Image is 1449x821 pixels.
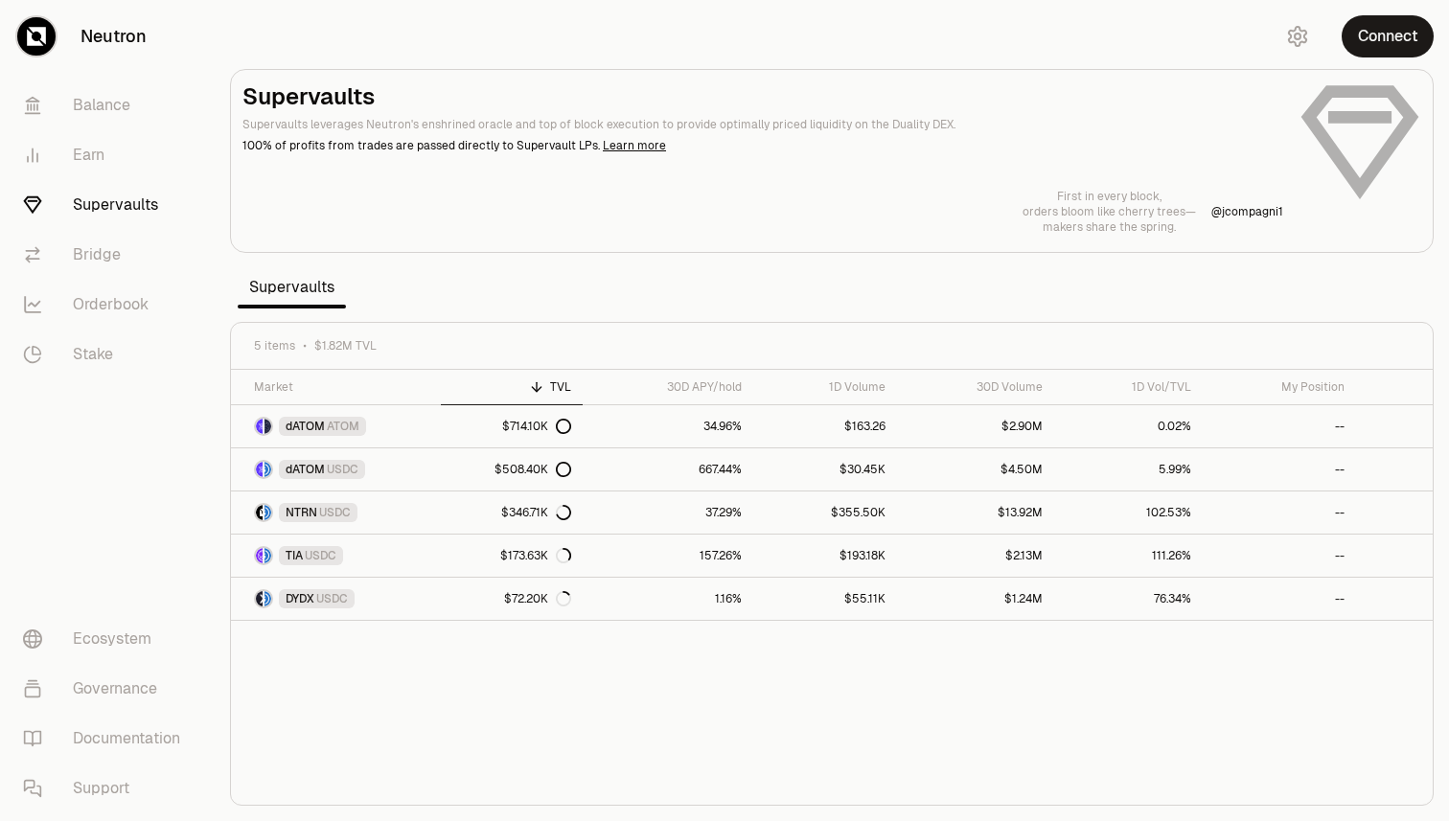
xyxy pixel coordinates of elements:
a: 37.29% [583,491,752,534]
span: USDC [319,505,351,520]
a: 5.99% [1054,448,1202,490]
a: $2.13M [897,535,1054,577]
div: Market [254,379,429,395]
a: NTRN LogoUSDC LogoNTRNUSDC [231,491,441,534]
img: USDC Logo [264,591,271,606]
a: 0.02% [1054,405,1202,447]
a: $355.50K [753,491,897,534]
span: 5 items [254,338,295,353]
a: $2.90M [897,405,1054,447]
a: Earn [8,130,207,180]
span: dATOM [286,462,325,477]
div: TVL [452,379,572,395]
a: 111.26% [1054,535,1202,577]
a: TIA LogoUSDC LogoTIAUSDC [231,535,441,577]
a: Balance [8,80,207,130]
a: $346.71K [441,491,584,534]
a: 76.34% [1054,578,1202,620]
a: $173.63K [441,535,584,577]
a: $163.26 [753,405,897,447]
span: TIA [286,548,303,563]
a: 667.44% [583,448,752,490]
p: Supervaults leverages Neutron's enshrined oracle and top of block execution to provide optimally ... [242,116,1283,133]
div: $173.63K [500,548,571,563]
a: First in every block,orders bloom like cherry trees—makers share the spring. [1023,189,1196,235]
a: dATOM LogoUSDC LogodATOMUSDC [231,448,441,490]
div: 30D APY/hold [594,379,741,395]
a: Bridge [8,230,207,280]
img: DYDX Logo [256,591,263,606]
a: Learn more [603,138,666,153]
img: ATOM Logo [264,419,271,434]
div: 1D Volume [765,379,885,395]
a: -- [1203,535,1356,577]
img: NTRN Logo [256,505,263,520]
div: My Position [1214,379,1345,395]
a: $30.45K [753,448,897,490]
p: @ jcompagni1 [1211,204,1283,219]
a: Ecosystem [8,614,207,664]
img: USDC Logo [264,462,271,477]
a: $72.20K [441,578,584,620]
span: USDC [327,462,358,477]
a: 34.96% [583,405,752,447]
img: TIA Logo [256,548,263,563]
a: 1.16% [583,578,752,620]
a: Stake [8,330,207,379]
div: $72.20K [504,591,571,606]
span: dATOM [286,419,325,434]
img: USDC Logo [264,548,271,563]
a: $193.18K [753,535,897,577]
a: $13.92M [897,491,1054,534]
span: Supervaults [238,268,346,307]
a: DYDX LogoUSDC LogoDYDXUSDC [231,578,441,620]
a: Orderbook [8,280,207,330]
a: -- [1203,448,1356,490]
div: 30D Volume [908,379,1043,395]
a: $55.11K [753,578,897,620]
a: -- [1203,578,1356,620]
a: -- [1203,491,1356,534]
div: $714.10K [502,419,571,434]
div: 1D Vol/TVL [1066,379,1190,395]
a: -- [1203,405,1356,447]
p: First in every block, [1023,189,1196,204]
button: Connect [1342,15,1434,57]
span: USDC [305,548,336,563]
a: Support [8,764,207,813]
a: 102.53% [1054,491,1202,534]
a: 157.26% [583,535,752,577]
a: @jcompagni1 [1211,204,1283,219]
span: DYDX [286,591,314,606]
div: $508.40K [494,462,571,477]
a: Documentation [8,714,207,764]
a: $1.24M [897,578,1054,620]
img: dATOM Logo [256,419,263,434]
img: dATOM Logo [256,462,263,477]
h2: Supervaults [242,81,1283,112]
a: dATOM LogoATOM LogodATOMATOM [231,405,441,447]
div: $346.71K [501,505,571,520]
a: $508.40K [441,448,584,490]
p: makers share the spring. [1023,219,1196,235]
span: $1.82M TVL [314,338,377,353]
span: USDC [316,591,348,606]
p: 100% of profits from trades are passed directly to Supervault LPs. [242,137,1283,154]
p: orders bloom like cherry trees— [1023,204,1196,219]
a: Governance [8,664,207,714]
img: USDC Logo [264,505,271,520]
a: $4.50M [897,448,1054,490]
span: NTRN [286,505,317,520]
a: Supervaults [8,180,207,230]
span: ATOM [327,419,359,434]
a: $714.10K [441,405,584,447]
